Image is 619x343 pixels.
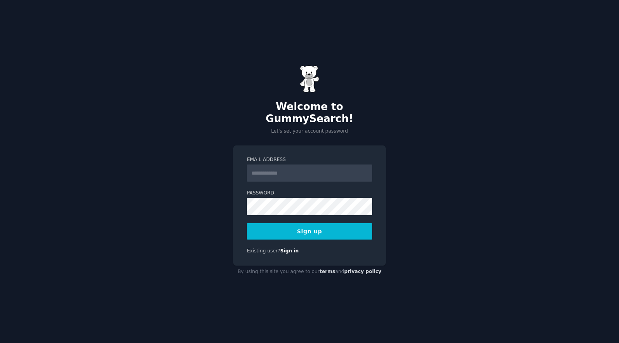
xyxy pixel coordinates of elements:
span: Existing user? [247,248,280,254]
img: Gummy Bear [300,65,319,93]
label: Password [247,190,372,197]
div: By using this site you agree to our and [233,266,386,278]
a: privacy policy [344,269,381,274]
p: Let's set your account password [233,128,386,135]
a: Sign in [280,248,299,254]
button: Sign up [247,223,372,240]
a: terms [320,269,335,274]
label: Email Address [247,156,372,163]
h2: Welcome to GummySearch! [233,101,386,125]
